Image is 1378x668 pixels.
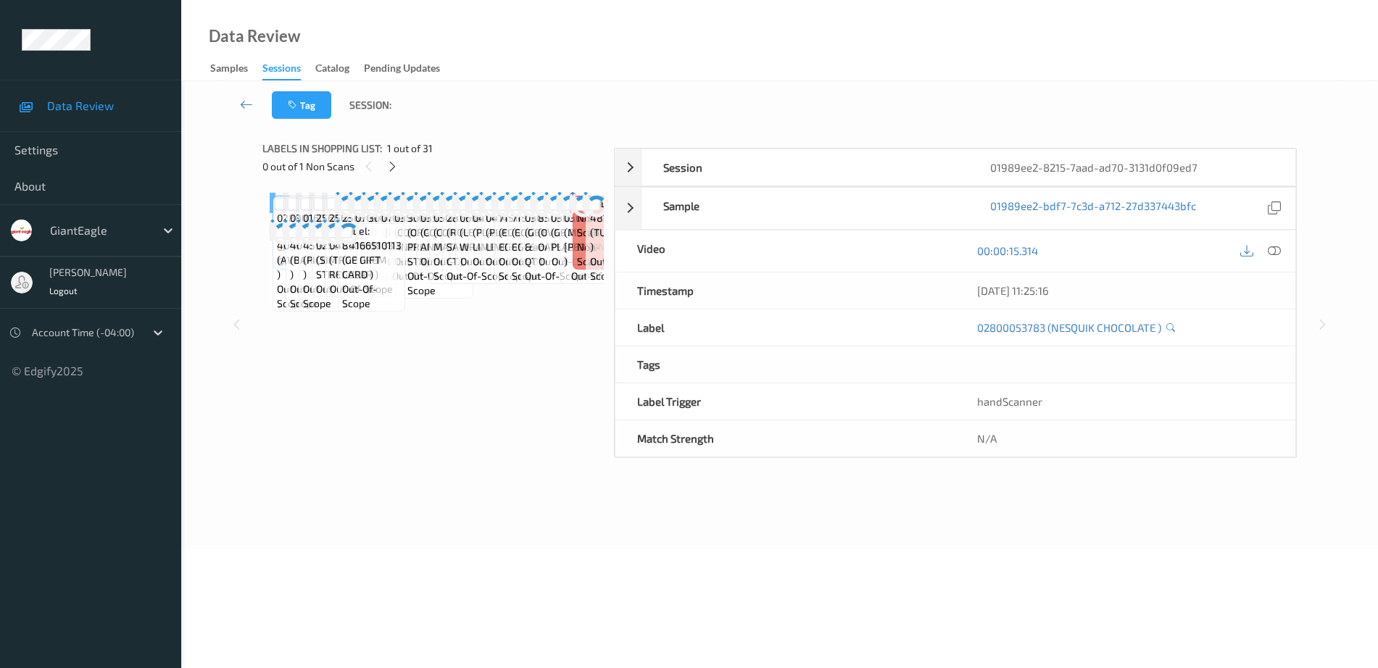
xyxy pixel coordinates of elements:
span: Label: 4811 (TURNIP ) [590,196,628,254]
span: Label: 4046 (AVOCADO ) [277,224,325,282]
span: 1 out of 31 [387,141,433,156]
span: Session: [349,98,391,112]
span: Label: 28775400000 (ROLL SAUSAGE 6 CT.) [447,196,510,269]
span: Label: 04140900006 (PLASTIC LIMES4.5OZ) [473,196,536,254]
span: Label: 71514150349 (EGGLANDS EGGS ) [512,196,572,254]
span: non-scan [577,240,605,269]
span: Label: 06055620040 (LETTUCE WRAP ) [460,196,524,254]
span: Label: 03003400062 (GE 2% R/F PLASTIC ) [551,196,615,254]
a: 01989ee2-bdf7-7c3d-a712-27d337443bfc [990,199,1196,218]
span: out-of-scope [539,254,602,269]
div: Sample [642,188,968,229]
div: [DATE] 11:25:16 [977,283,1274,298]
div: Timestamp [615,272,955,309]
div: Samples [210,61,248,79]
a: Samples [210,59,262,79]
span: out-of-scope [525,269,588,283]
button: Tag [272,91,331,119]
span: out-of-scope [407,269,470,298]
span: Label: 30041010495 (ORAL-B PROFLEX STN) [407,196,470,269]
a: 02800053783 (NESQUIK CHOCOLATE ) [977,320,1161,335]
a: Pending Updates [364,59,455,79]
div: 01989ee2-8215-7aad-ad70-3131d0f09ed7 [968,149,1295,185]
div: Session [642,149,968,185]
div: Label Trigger [615,383,955,419]
div: Video [615,230,955,272]
span: Label: 84166510113 (GE GIFT CARD ) [342,224,402,282]
div: Data Review [209,29,300,43]
span: out-of-scope [330,282,393,296]
span: Label: 03500051406 (COLGATE ANTICAVITY) [420,196,483,254]
span: out-of-scope [499,254,559,283]
div: handScanner [955,383,1295,419]
span: out-of-scope [433,254,496,283]
span: out-of-scope [486,254,549,269]
span: Label: Non-Scan [577,196,605,240]
a: Sessions [262,59,315,80]
span: out-of-scope [277,282,325,311]
span: Label: 04850001833 (TROP PREM REGULAR ) [329,224,394,282]
span: out-of-scope [552,254,615,269]
div: Tags [615,346,955,383]
div: N/A [955,420,1295,456]
span: Label: 03003493041 (GE HALF &amp; HALF QT ) [525,196,589,269]
span: Label: 85003682547 (OVERNIGHT OATS ) [538,196,603,254]
a: 00:00:15.314 [977,243,1038,258]
span: out-of-scope [590,254,628,283]
div: Sessions [262,61,301,80]
span: Label: 4011 (BANANAS ) [290,224,340,282]
div: Session01989ee2-8215-7aad-ad70-3131d0f09ed7 [615,149,1296,186]
span: Labels in shopping list: [262,141,382,156]
span: Label: 03003494652 (MD [PERSON_NAME] ) [564,196,642,269]
span: Label: 04140900006 (PLASTIC LIMES4.5OZ) [486,196,549,254]
span: out-of-scope [303,282,344,311]
span: out-of-scope [447,269,510,283]
span: out-of-scope [473,254,536,269]
span: out-of-scope [420,254,483,269]
span: out-of-scope [512,254,572,283]
span: out-of-scope [342,282,402,311]
div: Label [615,309,955,346]
span: out-of-scope [571,269,634,283]
span: Label: 02500013644 (SIMPLY STRAWBER ) [316,224,380,282]
div: Catalog [315,61,349,79]
span: out-of-scope [290,282,340,311]
a: Catalog [315,59,364,79]
div: Pending Updates [364,61,440,79]
div: Match Strength [615,420,955,456]
span: Label: 71514150349 (EGGLANDS EGGS ) [499,196,559,254]
span: Label: 4596 (PICKLES ) [303,224,344,282]
div: 0 out of 1 Non Scans [262,157,604,175]
span: Label: 05000030162 (COFFEE MATE CRMR ) [433,196,496,254]
div: Sample01989ee2-bdf7-7c3d-a712-27d337443bfc [615,187,1296,230]
span: out-of-scope [460,254,523,269]
span: out-of-scope [316,282,379,296]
